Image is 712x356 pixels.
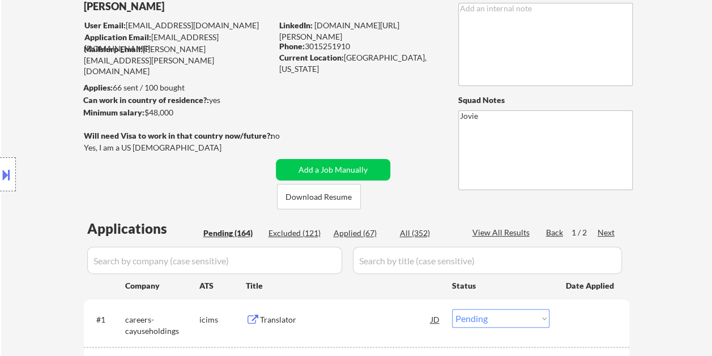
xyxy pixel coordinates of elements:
div: careers-cayuseholdings [125,314,199,336]
strong: Phone: [279,41,305,51]
div: [EMAIL_ADDRESS][DOMAIN_NAME] [84,20,272,31]
strong: Mailslurp Email: [84,44,143,54]
div: Next [598,227,616,238]
button: Add a Job Manually [276,159,390,181]
div: Date Applied [566,280,616,291]
div: icims [199,314,246,325]
strong: User Email: [84,20,126,30]
div: Squad Notes [458,95,633,106]
div: [GEOGRAPHIC_DATA], [US_STATE] [279,52,440,74]
div: ATS [199,280,246,291]
div: 1 / 2 [572,227,598,238]
div: Excluded (121) [268,228,325,239]
div: Applied (67) [334,228,390,239]
input: Search by title (case sensitive) [353,247,622,274]
div: All (352) [400,228,457,239]
div: [EMAIL_ADDRESS][DOMAIN_NAME] [84,32,272,54]
strong: Current Location: [279,53,344,62]
a: [DOMAIN_NAME][URL][PERSON_NAME] [279,20,399,41]
input: Search by company (case sensitive) [87,247,342,274]
div: JD [430,309,441,329]
div: [PERSON_NAME][EMAIL_ADDRESS][PERSON_NAME][DOMAIN_NAME] [84,44,272,77]
div: Pending (164) [203,228,260,239]
div: no [271,130,303,141]
strong: Application Email: [84,32,151,42]
div: View All Results [472,227,533,238]
strong: LinkedIn: [279,20,313,30]
div: #1 [96,314,116,325]
div: Status [452,275,549,295]
div: Back [546,227,564,238]
div: Title [246,280,441,291]
div: 3015251910 [279,41,440,52]
button: Download Resume [277,184,361,209]
div: Translator [260,314,431,325]
div: Company [125,280,199,291]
